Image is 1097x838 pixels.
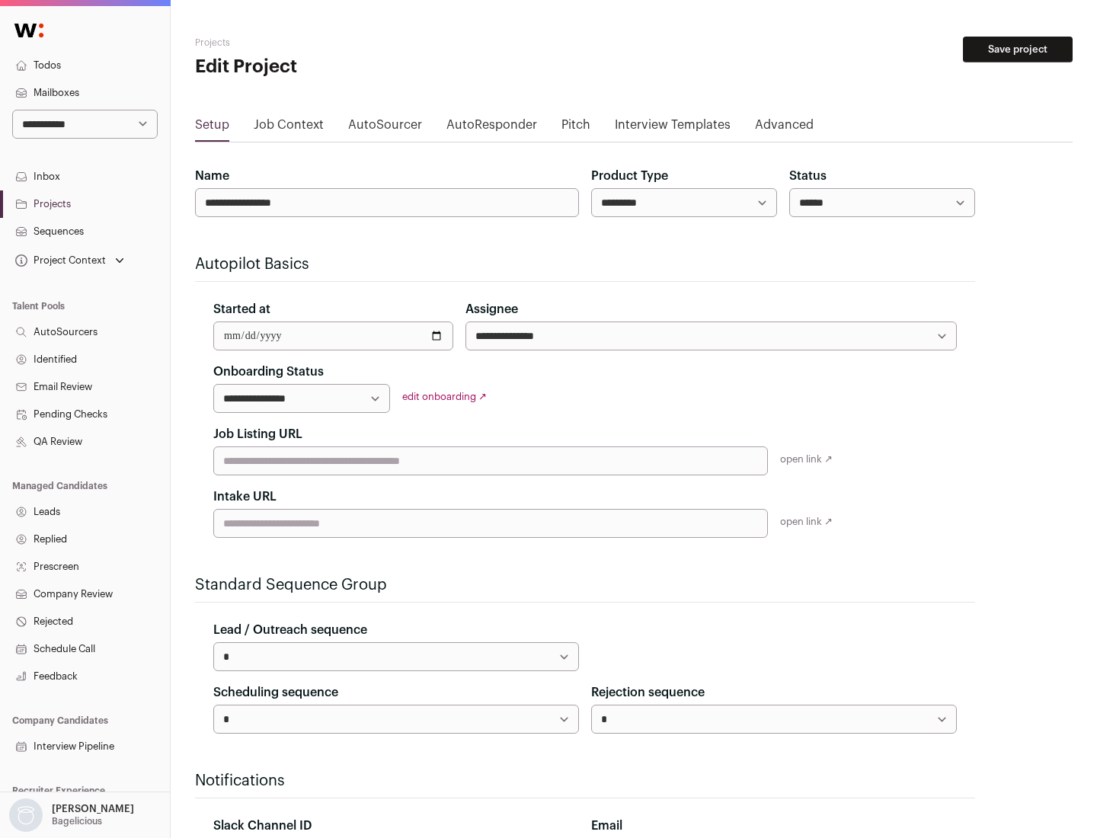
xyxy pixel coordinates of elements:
[52,815,102,827] p: Bagelicious
[254,116,324,140] a: Job Context
[963,37,1073,62] button: Save project
[446,116,537,140] a: AutoResponder
[591,683,705,702] label: Rejection sequence
[195,116,229,140] a: Setup
[615,116,731,140] a: Interview Templates
[213,683,338,702] label: Scheduling sequence
[195,167,229,185] label: Name
[213,300,270,318] label: Started at
[213,425,302,443] label: Job Listing URL
[195,254,975,275] h2: Autopilot Basics
[348,116,422,140] a: AutoSourcer
[12,254,106,267] div: Project Context
[195,574,975,596] h2: Standard Sequence Group
[755,116,814,140] a: Advanced
[213,621,367,639] label: Lead / Outreach sequence
[195,770,975,792] h2: Notifications
[402,392,487,401] a: edit onboarding ↗
[591,817,957,835] div: Email
[561,116,590,140] a: Pitch
[213,363,324,381] label: Onboarding Status
[52,803,134,815] p: [PERSON_NAME]
[213,488,277,506] label: Intake URL
[12,250,127,271] button: Open dropdown
[6,15,52,46] img: Wellfound
[6,798,137,832] button: Open dropdown
[213,817,312,835] label: Slack Channel ID
[591,167,668,185] label: Product Type
[465,300,518,318] label: Assignee
[789,167,827,185] label: Status
[195,55,488,79] h1: Edit Project
[9,798,43,832] img: nopic.png
[195,37,488,49] h2: Projects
